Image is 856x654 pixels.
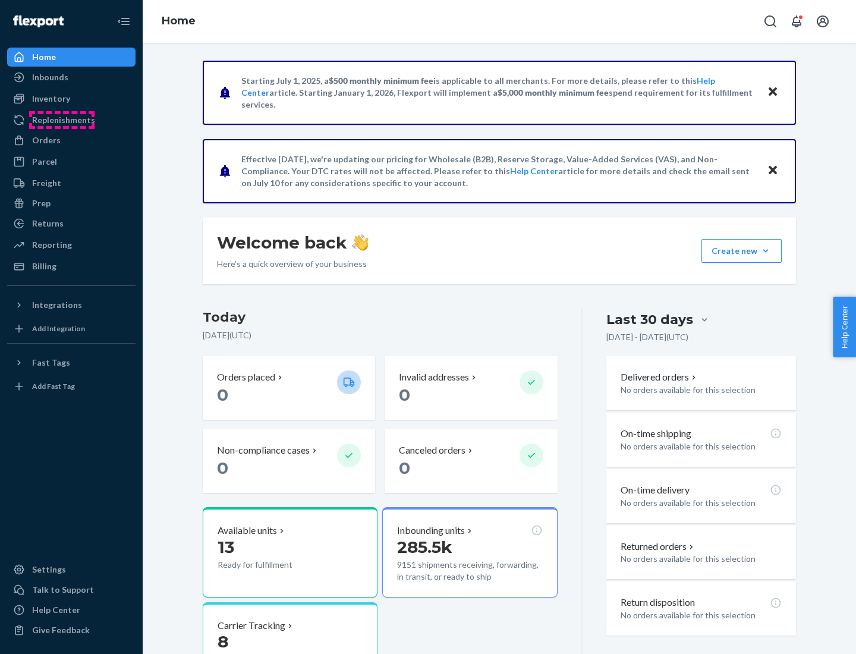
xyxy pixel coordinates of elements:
[621,553,782,565] p: No orders available for this selection
[203,507,377,598] button: Available units13Ready for fulfillment
[399,385,410,405] span: 0
[606,310,693,329] div: Last 30 days
[621,483,690,497] p: On-time delivery
[7,295,136,315] button: Integrations
[32,51,56,63] div: Home
[510,166,558,176] a: Help Center
[203,329,558,341] p: [DATE] ( UTC )
[7,68,136,87] a: Inbounds
[241,153,756,189] p: Effective [DATE], we're updating our pricing for Wholesale (B2B), Reserve Storage, Value-Added Se...
[7,194,136,213] a: Prep
[32,218,64,229] div: Returns
[32,114,95,126] div: Replenishments
[217,385,228,405] span: 0
[7,319,136,338] a: Add Integration
[218,559,328,571] p: Ready for fulfillment
[7,111,136,130] a: Replenishments
[606,331,688,343] p: [DATE] - [DATE] ( UTC )
[7,214,136,233] a: Returns
[399,444,465,457] p: Canceled orders
[621,427,691,441] p: On-time shipping
[382,507,557,598] button: Inbounding units285.5k9151 shipments receiving, forwarding, in transit, or ready to ship
[385,429,557,493] button: Canceled orders 0
[218,631,228,652] span: 8
[203,356,375,420] button: Orders placed 0
[32,624,90,636] div: Give Feedback
[32,381,75,391] div: Add Fast Tag
[329,76,433,86] span: $500 monthly minimum fee
[7,377,136,396] a: Add Fast Tag
[217,232,369,253] h1: Welcome back
[498,87,609,98] span: $5,000 monthly minimum fee
[399,458,410,478] span: 0
[7,560,136,579] a: Settings
[765,84,781,101] button: Close
[7,131,136,150] a: Orders
[32,299,82,311] div: Integrations
[621,609,782,621] p: No orders available for this selection
[152,4,205,39] ol: breadcrumbs
[32,156,57,168] div: Parcel
[203,308,558,327] h3: Today
[218,537,234,557] span: 13
[7,174,136,193] a: Freight
[32,197,51,209] div: Prep
[32,357,70,369] div: Fast Tags
[621,441,782,452] p: No orders available for this selection
[765,162,781,180] button: Close
[621,497,782,509] p: No orders available for this selection
[621,384,782,396] p: No orders available for this selection
[32,134,61,146] div: Orders
[621,596,695,609] p: Return disposition
[7,600,136,620] a: Help Center
[621,540,696,554] button: Returned orders
[32,323,85,334] div: Add Integration
[701,239,782,263] button: Create new
[833,297,856,357] button: Help Center
[7,621,136,640] button: Give Feedback
[241,75,756,111] p: Starting July 1, 2025, a is applicable to all merchants. For more details, please refer to this a...
[112,10,136,33] button: Close Navigation
[162,14,196,27] a: Home
[218,619,285,633] p: Carrier Tracking
[352,234,369,251] img: hand-wave emoji
[217,258,369,270] p: Here’s a quick overview of your business
[7,257,136,276] a: Billing
[7,89,136,108] a: Inventory
[32,584,94,596] div: Talk to Support
[32,239,72,251] div: Reporting
[217,458,228,478] span: 0
[7,152,136,171] a: Parcel
[32,93,70,105] div: Inventory
[785,10,808,33] button: Open notifications
[13,15,64,27] img: Flexport logo
[7,235,136,254] a: Reporting
[7,48,136,67] a: Home
[621,370,698,384] button: Delivered orders
[399,370,469,384] p: Invalid addresses
[218,524,277,537] p: Available units
[32,71,68,83] div: Inbounds
[397,524,465,537] p: Inbounding units
[32,604,80,616] div: Help Center
[759,10,782,33] button: Open Search Box
[7,353,136,372] button: Fast Tags
[203,429,375,493] button: Non-compliance cases 0
[32,564,66,576] div: Settings
[217,370,275,384] p: Orders placed
[7,580,136,599] a: Talk to Support
[811,10,835,33] button: Open account menu
[397,537,452,557] span: 285.5k
[397,559,542,583] p: 9151 shipments receiving, forwarding, in transit, or ready to ship
[32,177,61,189] div: Freight
[32,260,56,272] div: Billing
[385,356,557,420] button: Invalid addresses 0
[217,444,310,457] p: Non-compliance cases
